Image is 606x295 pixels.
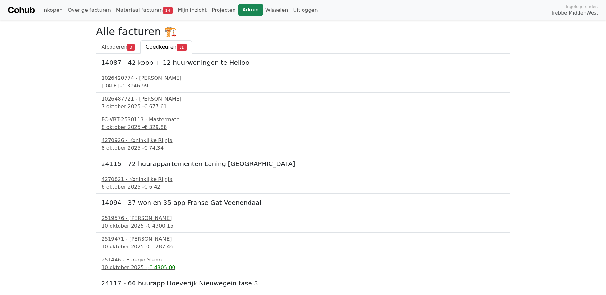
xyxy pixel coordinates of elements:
a: Admin [238,4,263,16]
h5: 24115 - 72 huurappartementen Laning [GEOGRAPHIC_DATA] [101,160,505,168]
div: 8 oktober 2025 - [102,124,505,131]
span: -€ 4305.00 [147,264,175,270]
a: Overige facturen [65,4,113,17]
div: 1026420774 - [PERSON_NAME] [102,74,505,82]
h5: 24117 - 66 huurapp Hoeverijk Nieuwegein fase 3 [101,279,505,287]
a: Afcoderen3 [96,40,140,54]
div: 10 oktober 2025 - [102,222,505,230]
a: 4270821 - Koninklijke Rijnja6 oktober 2025 -€ 6.42 [102,176,505,191]
a: Wisselen [263,4,291,17]
div: 7 oktober 2025 - [102,103,505,110]
a: Projecten [209,4,238,17]
div: 4270926 - Koninklijke Rijnja [102,137,505,144]
div: 4270821 - Koninklijke Rijnja [102,176,505,183]
span: € 329.88 [144,124,167,130]
span: € 74.34 [144,145,164,151]
div: 2519576 - [PERSON_NAME] [102,215,505,222]
a: 251446 - Euregio Steen10 oktober 2025 --€ 4305.00 [102,256,505,271]
a: 2519471 - [PERSON_NAME]10 oktober 2025 -€ 1287.46 [102,235,505,251]
div: 10 oktober 2025 - [102,243,505,251]
h2: Alle facturen 🏗️ [96,26,510,38]
span: € 4300.15 [147,223,173,229]
a: 4270926 - Koninklijke Rijnja8 oktober 2025 -€ 74.34 [102,137,505,152]
div: 10 oktober 2025 - [102,264,505,271]
span: € 3946.99 [122,83,148,89]
span: Trebbe MiddenWest [551,10,598,17]
a: Goedkeuren11 [140,40,192,54]
div: 6 oktober 2025 - [102,183,505,191]
h5: 14094 - 37 won en 35 app Franse Gat Veenendaal [101,199,505,207]
div: 2519471 - [PERSON_NAME] [102,235,505,243]
a: Cohub [8,3,35,18]
span: 14 [163,7,173,14]
div: 1026487721 - [PERSON_NAME] [102,95,505,103]
span: 3 [127,44,134,50]
a: 2519576 - [PERSON_NAME]10 oktober 2025 -€ 4300.15 [102,215,505,230]
span: Goedkeuren [146,44,177,50]
a: 1026487721 - [PERSON_NAME]7 oktober 2025 -€ 677.61 [102,95,505,110]
span: € 6.42 [144,184,160,190]
a: Mijn inzicht [175,4,209,17]
span: € 1287.46 [147,244,173,250]
div: FC-VBT-2530113 - Mastermate [102,116,505,124]
a: FC-VBT-2530113 - Mastermate8 oktober 2025 -€ 329.88 [102,116,505,131]
a: Inkopen [40,4,65,17]
span: 11 [177,44,187,50]
a: Materiaal facturen14 [113,4,175,17]
h5: 14087 - 42 koop + 12 huurwoningen te Heiloo [101,59,505,66]
a: Uitloggen [291,4,320,17]
span: Afcoderen [102,44,127,50]
a: 1026420774 - [PERSON_NAME][DATE] -€ 3946.99 [102,74,505,90]
div: 251446 - Euregio Steen [102,256,505,264]
span: € 677.61 [144,103,167,110]
div: [DATE] - [102,82,505,90]
span: Ingelogd onder: [566,4,598,10]
div: 8 oktober 2025 - [102,144,505,152]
